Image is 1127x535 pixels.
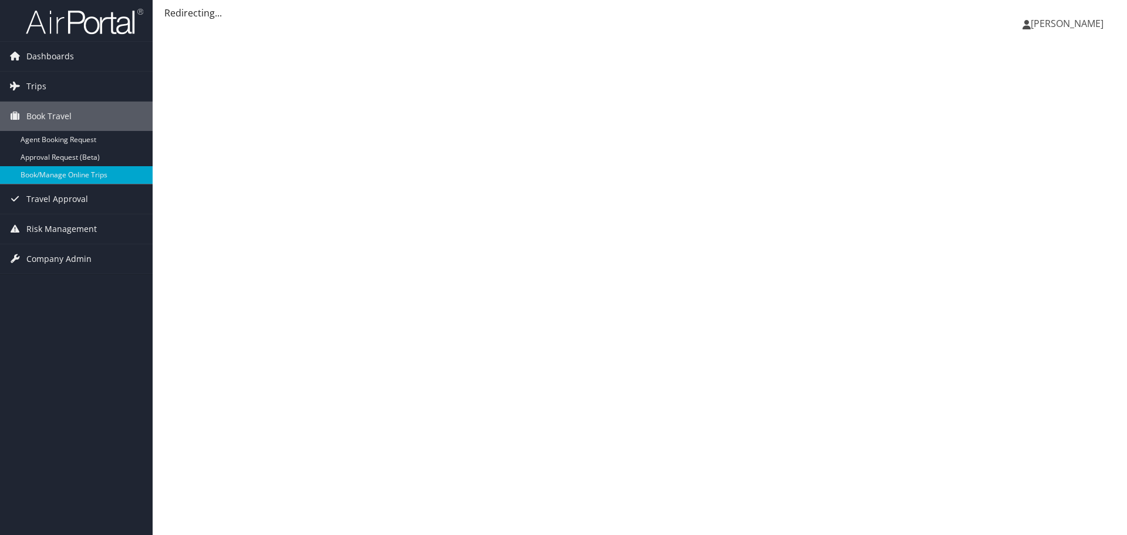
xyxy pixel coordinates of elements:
[1023,6,1115,41] a: [PERSON_NAME]
[26,102,72,131] span: Book Travel
[26,8,143,35] img: airportal-logo.png
[26,42,74,71] span: Dashboards
[26,244,92,274] span: Company Admin
[26,72,46,101] span: Trips
[164,6,1115,20] div: Redirecting...
[1031,17,1104,30] span: [PERSON_NAME]
[26,184,88,214] span: Travel Approval
[26,214,97,244] span: Risk Management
